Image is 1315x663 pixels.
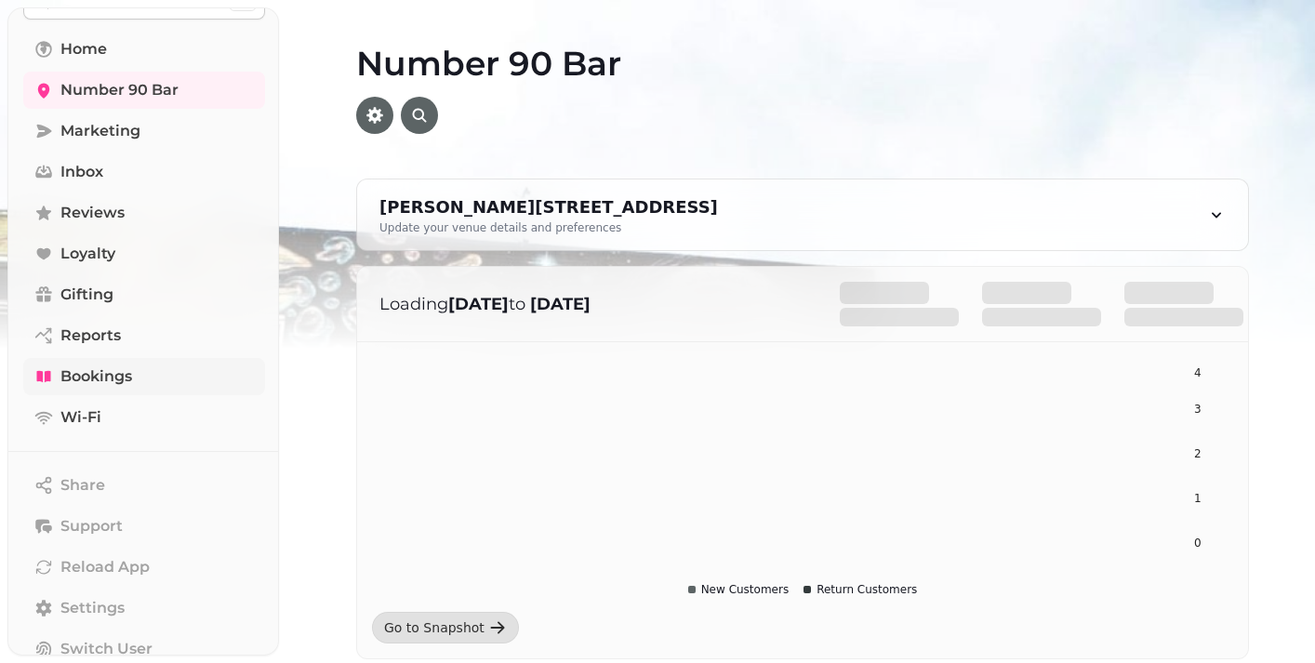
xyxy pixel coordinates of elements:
button: Reload App [23,549,265,586]
span: Reports [60,325,121,347]
strong: [DATE] [530,294,591,314]
a: Gifting [23,276,265,313]
span: Home [60,38,107,60]
span: Wi-Fi [60,406,101,429]
a: Settings [23,590,265,627]
span: Reload App [60,556,150,578]
tspan: 0 [1194,537,1202,550]
button: Share [23,467,265,504]
a: Go to Snapshot [372,612,519,643]
div: [PERSON_NAME][STREET_ADDRESS] [379,194,718,220]
span: Inbox [60,161,103,183]
button: Support [23,508,265,545]
div: Go to Snapshot [384,618,485,637]
span: Settings [60,597,125,619]
strong: [DATE] [448,294,509,314]
a: Wi-Fi [23,399,265,436]
a: Reports [23,317,265,354]
a: Inbox [23,153,265,191]
span: Reviews [60,202,125,224]
span: Bookings [60,365,132,388]
span: Switch User [60,638,153,660]
a: Bookings [23,358,265,395]
span: Loyalty [60,243,115,265]
span: Support [60,515,123,537]
tspan: 2 [1194,447,1202,460]
a: Home [23,31,265,68]
span: Marketing [60,120,140,142]
a: Loyalty [23,235,265,272]
div: Return Customers [804,582,917,597]
div: Update your venue details and preferences [379,220,718,235]
a: Marketing [23,113,265,150]
a: Reviews [23,194,265,232]
a: Number 90 Bar [23,72,265,109]
tspan: 3 [1194,403,1202,416]
span: Gifting [60,284,113,306]
span: Share [60,474,105,497]
tspan: 1 [1194,492,1202,505]
p: Loading to [379,291,803,317]
tspan: 4 [1194,366,1202,379]
span: Number 90 Bar [60,79,179,101]
div: New Customers [688,582,790,597]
